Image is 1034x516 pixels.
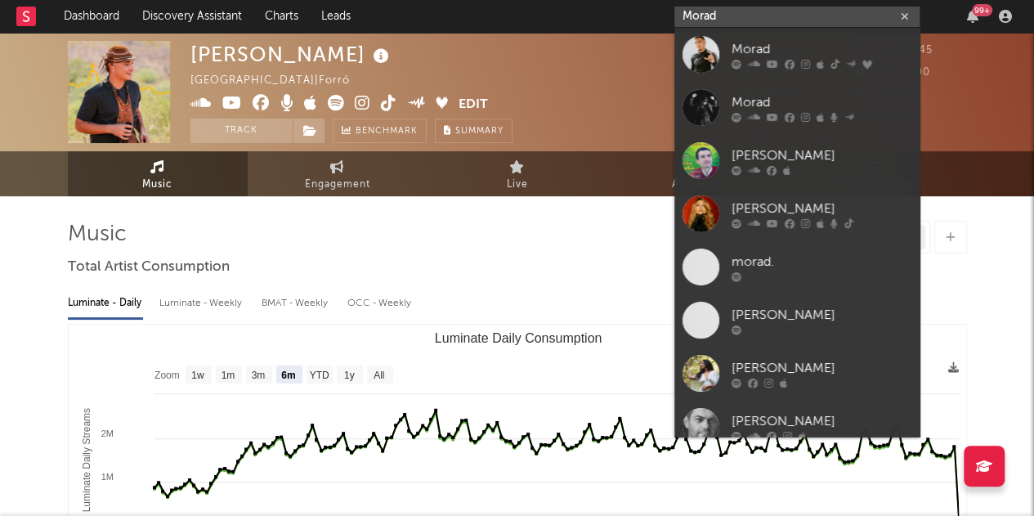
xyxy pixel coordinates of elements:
a: Engagement [248,151,427,196]
div: [PERSON_NAME] [732,199,911,218]
span: Engagement [305,175,370,195]
button: Track [190,119,293,143]
span: Total Artist Consumption [68,258,230,277]
div: 99 + [972,4,992,16]
text: 6m [281,370,295,381]
text: YTD [309,370,329,381]
div: [GEOGRAPHIC_DATA] | Forró [190,71,369,91]
text: 2M [101,429,113,438]
a: [PERSON_NAME] [674,294,920,347]
div: [PERSON_NAME] [732,305,911,325]
input: Search for artists [674,7,920,27]
span: Music [142,175,172,195]
button: Summary [435,119,513,143]
div: morad. [732,252,911,271]
a: [PERSON_NAME] [674,187,920,240]
text: Zoom [154,370,180,381]
text: 1y [343,370,354,381]
div: Luminate - Daily [68,289,143,317]
a: [PERSON_NAME] [674,400,920,453]
text: 1m [221,370,235,381]
div: [PERSON_NAME] [190,41,393,68]
span: Summary [455,127,504,136]
a: Benchmark [333,119,427,143]
a: Audience [607,151,787,196]
div: [PERSON_NAME] [732,146,911,165]
a: morad. [674,240,920,294]
span: Benchmark [356,122,418,141]
div: OCC - Weekly [347,289,413,317]
div: Morad [732,92,911,112]
text: Luminate Daily Streams [80,408,92,512]
a: [PERSON_NAME] [674,134,920,187]
text: 1w [191,370,204,381]
span: Live [507,175,528,195]
a: [PERSON_NAME] [674,347,920,400]
text: 3m [251,370,265,381]
button: Edit [459,95,488,115]
a: Music [68,151,248,196]
div: BMAT - Weekly [262,289,331,317]
a: Morad [674,28,920,81]
div: [PERSON_NAME] [732,358,911,378]
span: Audience [672,175,722,195]
text: Luminate Daily Consumption [434,331,602,345]
div: [PERSON_NAME] [732,411,911,431]
a: Morad [674,81,920,134]
div: Morad [732,39,911,59]
a: Live [427,151,607,196]
text: All [374,370,384,381]
text: 1M [101,472,113,482]
div: Luminate - Weekly [159,289,245,317]
button: 99+ [967,10,978,23]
